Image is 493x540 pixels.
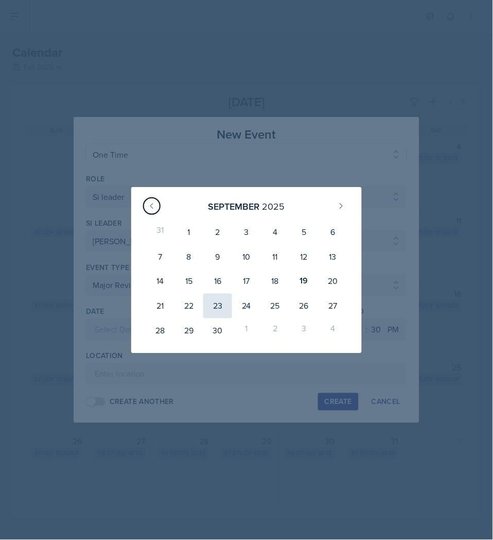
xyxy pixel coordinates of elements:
[146,244,174,269] div: 7
[290,220,319,244] div: 5
[261,318,290,343] div: 2
[261,244,290,269] div: 11
[208,199,260,213] div: September
[174,220,203,244] div: 1
[290,244,319,269] div: 12
[174,318,203,343] div: 29
[203,269,232,294] div: 16
[232,294,261,318] div: 24
[146,294,174,318] div: 21
[146,220,174,244] div: 31
[146,318,174,343] div: 28
[203,220,232,244] div: 2
[319,318,347,343] div: 4
[203,294,232,318] div: 23
[290,318,319,343] div: 3
[290,294,319,318] div: 26
[203,244,232,269] div: 9
[290,269,319,294] div: 19
[146,269,174,294] div: 14
[261,220,290,244] div: 4
[203,318,232,343] div: 30
[232,220,261,244] div: 3
[174,294,203,318] div: 22
[261,294,290,318] div: 25
[232,269,261,294] div: 17
[319,244,347,269] div: 13
[319,294,347,318] div: 27
[319,269,347,294] div: 20
[319,220,347,244] div: 6
[261,269,290,294] div: 18
[232,244,261,269] div: 10
[174,244,203,269] div: 8
[262,199,285,213] div: 2025
[174,269,203,294] div: 15
[232,318,261,343] div: 1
